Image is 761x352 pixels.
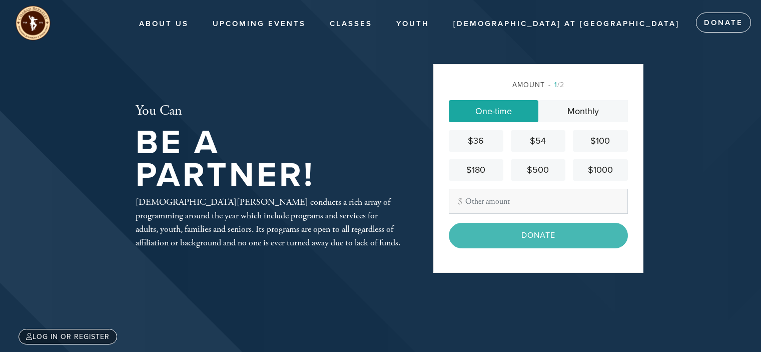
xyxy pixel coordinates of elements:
span: 1 [554,81,557,89]
a: $1000 [573,159,627,181]
a: Youth [389,15,437,34]
a: One-time [449,100,538,122]
div: $500 [515,163,561,177]
div: $54 [515,134,561,148]
div: Amount [449,80,628,90]
div: $100 [577,134,623,148]
a: $100 [573,130,627,152]
a: About Us [132,15,196,34]
input: Other amount [449,189,628,214]
a: Monthly [538,100,628,122]
div: $1000 [577,163,623,177]
a: [DEMOGRAPHIC_DATA] at [GEOGRAPHIC_DATA] [446,15,687,34]
h1: Be A Partner! [136,127,401,191]
span: /2 [548,81,564,89]
a: $36 [449,130,503,152]
a: $500 [511,159,565,181]
h2: You Can [136,103,401,120]
a: Donate [696,13,751,33]
a: Upcoming Events [205,15,313,34]
a: Classes [322,15,380,34]
div: $180 [453,163,499,177]
a: Log in or register [19,329,117,344]
img: unnamed%20%283%29_0.png [15,5,51,41]
div: $36 [453,134,499,148]
a: $54 [511,130,565,152]
div: [DEMOGRAPHIC_DATA][PERSON_NAME] conducts a rich array of programming around the year which includ... [136,195,401,249]
a: $180 [449,159,503,181]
